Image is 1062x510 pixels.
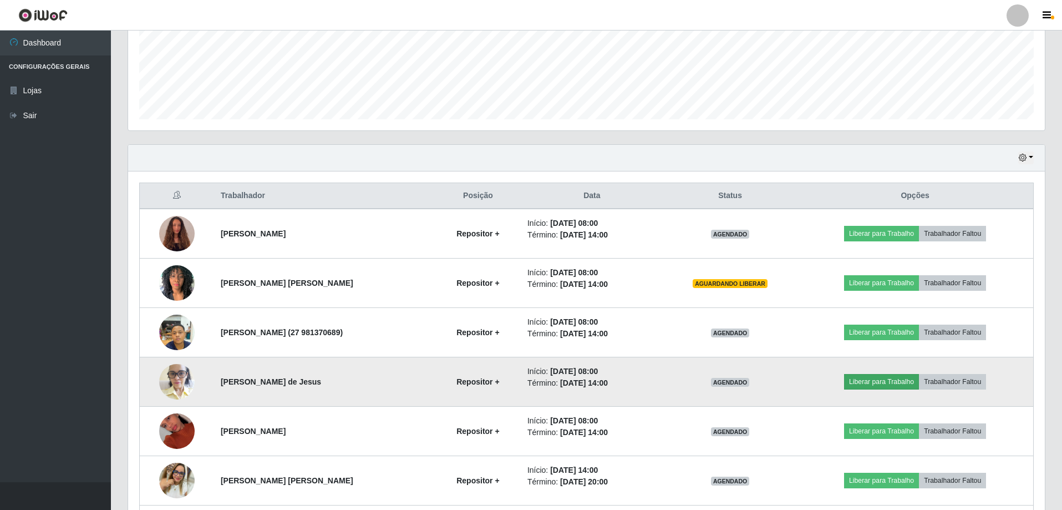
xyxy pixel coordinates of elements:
[221,427,286,436] strong: [PERSON_NAME]
[527,377,657,389] li: Término:
[521,183,663,209] th: Data
[159,358,195,405] img: 1756299502061.jpeg
[550,268,598,277] time: [DATE] 08:00
[844,275,919,291] button: Liberar para Trabalho
[560,378,608,387] time: [DATE] 14:00
[159,259,195,306] img: 1748449029171.jpeg
[711,477,750,486] span: AGENDADO
[456,476,499,485] strong: Repositor +
[456,229,499,238] strong: Repositor +
[159,210,195,257] img: 1745413424976.jpeg
[711,378,750,387] span: AGENDADO
[711,329,750,337] span: AGENDADO
[560,477,608,486] time: [DATE] 20:00
[560,230,608,239] time: [DATE] 14:00
[919,226,986,241] button: Trabalhador Faltou
[663,183,797,209] th: Status
[560,428,608,437] time: [DATE] 14:00
[797,183,1033,209] th: Opções
[711,230,750,239] span: AGENDADO
[693,279,768,288] span: AGUARDANDO LIBERAR
[711,427,750,436] span: AGENDADO
[221,377,321,386] strong: [PERSON_NAME] de Jesus
[527,316,657,328] li: Início:
[456,427,499,436] strong: Repositor +
[221,279,353,287] strong: [PERSON_NAME] [PERSON_NAME]
[435,183,521,209] th: Posição
[456,328,499,337] strong: Repositor +
[527,415,657,427] li: Início:
[18,8,68,22] img: CoreUI Logo
[527,464,657,476] li: Início:
[456,279,499,287] strong: Repositor +
[844,374,919,390] button: Liberar para Trabalho
[159,463,195,498] img: 1755998859963.jpeg
[919,473,986,488] button: Trabalhador Faltou
[527,229,657,241] li: Término:
[527,218,657,229] li: Início:
[560,329,608,338] time: [DATE] 14:00
[844,325,919,340] button: Liberar para Trabalho
[919,275,986,291] button: Trabalhador Faltou
[550,367,598,376] time: [DATE] 08:00
[550,317,598,326] time: [DATE] 08:00
[527,366,657,377] li: Início:
[221,229,286,238] strong: [PERSON_NAME]
[527,328,657,340] li: Término:
[214,183,435,209] th: Trabalhador
[221,476,353,485] strong: [PERSON_NAME] [PERSON_NAME]
[456,377,499,386] strong: Repositor +
[560,280,608,289] time: [DATE] 14:00
[844,423,919,439] button: Liberar para Trabalho
[550,219,598,228] time: [DATE] 08:00
[221,328,343,337] strong: [PERSON_NAME] (27 981370689)
[919,325,986,340] button: Trabalhador Faltou
[844,226,919,241] button: Liberar para Trabalho
[527,279,657,290] li: Término:
[159,309,195,356] img: 1755367565245.jpeg
[550,466,598,474] time: [DATE] 14:00
[527,427,657,438] li: Término:
[527,476,657,488] li: Término:
[919,374,986,390] button: Trabalhador Faltou
[159,407,195,455] img: 1756757870649.jpeg
[550,416,598,425] time: [DATE] 08:00
[919,423,986,439] button: Trabalhador Faltou
[844,473,919,488] button: Liberar para Trabalho
[527,267,657,279] li: Início:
